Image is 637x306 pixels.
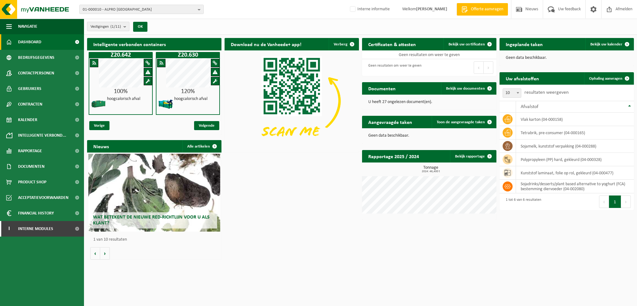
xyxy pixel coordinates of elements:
[18,50,54,65] span: Bedrijfsgegevens
[18,174,46,190] span: Product Shop
[157,52,218,58] h1: Z20.630
[18,143,42,159] span: Rapportage
[589,77,622,81] span: Ophaling aanvragen
[100,247,110,260] button: Volgende
[362,50,496,59] td: Geen resultaten om weer te geven
[506,56,628,60] p: Geen data beschikbaar.
[365,166,496,173] h3: Tonnage
[416,7,447,12] strong: [PERSON_NAME]
[18,159,44,174] span: Documenten
[524,90,569,95] label: resultaten weergeven
[93,215,210,226] span: Wat betekent de nieuwe RED-richtlijn voor u als klant?
[362,116,418,128] h2: Aangevraagde taken
[87,22,129,31] button: Vestigingen(1/11)
[500,72,545,84] h2: Uw afvalstoffen
[334,42,347,46] span: Verberg
[449,42,485,46] span: Bekijk uw certificaten
[516,153,634,166] td: polypropyleen (PP) hard, gekleurd (04-000328)
[83,5,195,14] span: 01-000010 - ALPRO [GEOGRAPHIC_DATA]
[18,81,41,97] span: Gebruikers
[158,96,174,112] img: HK-XZ-20-GN-12
[18,128,66,143] span: Intelligente verbond...
[88,154,220,232] a: Wat betekent de nieuwe RED-richtlijn voor u als klant?
[225,38,308,50] h2: Download nu de Vanheede+ app!
[585,38,633,50] a: Bekijk uw kalender
[182,140,221,153] a: Alle artikelen
[516,166,634,180] td: kunststof laminaat, folie op rol, gekleurd (04-000477)
[18,205,54,221] span: Financial History
[484,61,493,74] button: Next
[110,25,121,29] count: (1/11)
[6,221,12,237] span: I
[18,34,41,50] span: Dashboard
[365,61,421,74] div: Geen resultaten om weer te geven
[516,139,634,153] td: sojamelk, kunststof verpakking (04-000288)
[362,38,422,50] h2: Certificaten & attesten
[368,134,490,138] p: Geen data beschikbaar.
[362,150,425,162] h2: Rapportage 2025 / 2024
[444,38,496,50] a: Bekijk uw certificaten
[516,180,634,193] td: sojadrinks/desserts/plant based alternative to yoghurt (FCA) bestemming diervoeder (04-002080)
[156,88,219,95] div: 120%
[91,96,106,112] img: HK-XZ-20-GN-00
[599,195,609,208] button: Previous
[503,88,521,98] span: 10
[437,120,485,124] span: Toon de aangevraagde taken
[469,6,505,12] span: Offerte aanvragen
[503,195,541,209] div: 1 tot 6 van 6 resultaten
[609,195,621,208] button: 1
[474,61,484,74] button: Previous
[500,38,549,50] h2: Ingeplande taken
[87,38,221,50] h2: Intelligente verbonden containers
[18,221,53,237] span: Interne modules
[91,22,121,31] span: Vestigingen
[18,19,37,34] span: Navigatie
[590,42,622,46] span: Bekijk uw kalender
[584,72,633,85] a: Ophaling aanvragen
[329,38,358,50] button: Verberg
[457,3,508,16] a: Offerte aanvragen
[107,97,140,101] h4: hoogcalorisch afval
[89,88,152,95] div: 100%
[503,89,521,97] span: 10
[521,104,538,109] span: Afvalstof
[18,190,68,205] span: Acceptatievoorwaarden
[18,65,54,81] span: Contactpersonen
[18,112,37,128] span: Kalender
[365,170,496,173] span: 2024: 46,400 t
[18,97,42,112] span: Contracten
[225,50,359,151] img: Download de VHEPlus App
[362,82,402,94] h2: Documenten
[441,82,496,95] a: Bekijk uw documenten
[87,140,115,152] h2: Nieuws
[516,113,634,126] td: vlak karton (04-000158)
[516,126,634,139] td: tetrabrik, pre-consumer (04-000165)
[194,121,219,130] span: Volgende
[368,100,490,104] p: U heeft 27 ongelezen document(en).
[174,97,207,101] h4: hoogcalorisch afval
[450,150,496,162] a: Bekijk rapportage
[79,5,204,14] button: 01-000010 - ALPRO [GEOGRAPHIC_DATA]
[349,5,390,14] label: Interne informatie
[133,22,147,32] button: OK
[432,116,496,128] a: Toon de aangevraagde taken
[446,87,485,91] span: Bekijk uw documenten
[90,247,100,260] button: Vorige
[93,238,218,242] p: 1 van 10 resultaten
[90,52,151,58] h1: Z20.642
[89,121,109,130] span: Vorige
[621,195,631,208] button: Next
